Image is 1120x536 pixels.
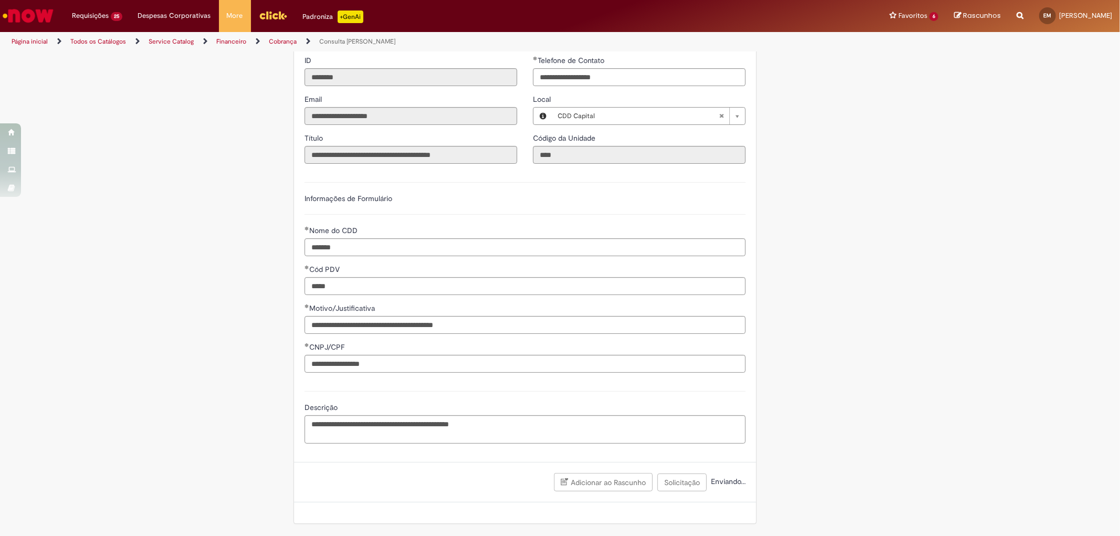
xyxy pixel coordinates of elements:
span: CNPJ/CPF [309,342,347,352]
span: Requisições [72,10,109,21]
span: Obrigatório Preenchido [305,226,309,230]
input: Título [305,146,517,164]
a: CDD CapitalLimpar campo Local [552,108,745,124]
img: ServiceNow [1,5,55,26]
span: 25 [111,12,122,21]
span: Obrigatório Preenchido [305,304,309,308]
a: Rascunhos [954,11,1001,21]
input: Cód PDV [305,277,746,295]
label: Somente leitura - Código da Unidade [533,133,598,143]
img: click_logo_yellow_360x200.png [259,7,287,23]
span: Favoritos [898,10,927,21]
ul: Trilhas de página [8,32,739,51]
span: Descrição [305,403,340,412]
a: Service Catalog [149,37,194,46]
label: Somente leitura - ID [305,55,313,66]
a: Todos os Catálogos [70,37,126,46]
input: Email [305,107,517,125]
span: Obrigatório Preenchido [305,343,309,347]
span: Somente leitura - ID [305,56,313,65]
abbr: Limpar campo Local [714,108,729,124]
span: Nome do CDD [309,226,360,235]
span: Rascunhos [963,10,1001,20]
input: Motivo/Justificativa [305,316,746,334]
span: Local [533,94,553,104]
input: ID [305,68,517,86]
span: Telefone de Contato [538,56,606,65]
label: Informações de Formulário [305,194,392,203]
button: Local, Visualizar este registro CDD Capital [533,108,552,124]
input: Telefone de Contato [533,68,746,86]
span: Obrigatório Preenchido [533,56,538,60]
a: Página inicial [12,37,48,46]
span: [PERSON_NAME] [1059,11,1112,20]
span: Obrigatório Preenchido [305,265,309,269]
a: Cobrança [269,37,297,46]
input: Código da Unidade [533,146,746,164]
span: Enviando... [709,477,746,486]
span: Despesas Corporativas [138,10,211,21]
label: Somente leitura - Email [305,94,324,104]
span: CDD Capital [558,108,719,124]
span: 6 [929,12,938,21]
label: Somente leitura - Título [305,133,325,143]
a: Consulta [PERSON_NAME] [319,37,395,46]
p: +GenAi [338,10,363,23]
span: Cód PDV [309,265,342,274]
span: More [227,10,243,21]
input: Nome do CDD [305,238,746,256]
div: Padroniza [303,10,363,23]
span: Motivo/Justificativa [309,303,377,313]
span: EM [1044,12,1052,19]
textarea: Descrição [305,415,746,444]
a: Financeiro [216,37,246,46]
input: CNPJ/CPF [305,355,746,373]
